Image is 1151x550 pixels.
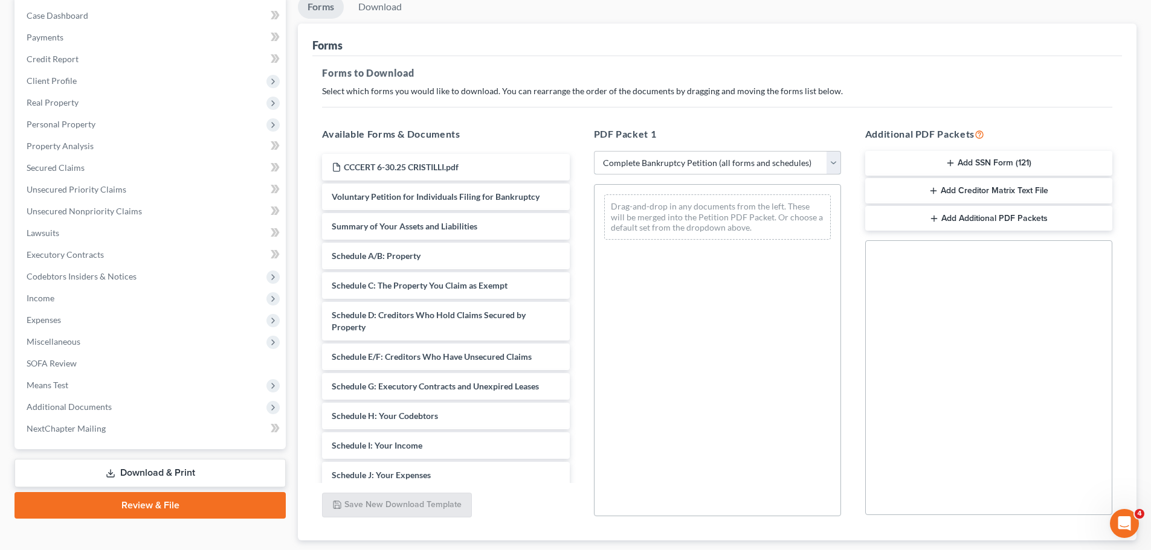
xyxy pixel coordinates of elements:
[27,358,77,368] span: SOFA Review
[322,127,569,141] h5: Available Forms & Documents
[27,162,85,173] span: Secured Claims
[17,353,286,374] a: SOFA Review
[17,5,286,27] a: Case Dashboard
[27,293,54,303] span: Income
[332,381,539,391] span: Schedule G: Executory Contracts and Unexpired Leases
[15,492,286,519] a: Review & File
[332,310,526,332] span: Schedule D: Creditors Who Hold Claims Secured by Property
[17,244,286,266] a: Executory Contracts
[27,141,94,151] span: Property Analysis
[865,206,1112,231] button: Add Additional PDF Packets
[594,127,841,141] h5: PDF Packet 1
[27,54,79,64] span: Credit Report
[332,280,508,290] span: Schedule C: The Property You Claim as Exempt
[17,200,286,222] a: Unsecured Nonpriority Claims
[27,271,137,281] span: Codebtors Insiders & Notices
[322,493,472,518] button: Save New Download Template
[27,249,104,260] span: Executory Contracts
[17,418,286,440] a: NextChapter Mailing
[17,48,286,70] a: Credit Report
[332,191,540,202] span: Voluntary Petition for Individuals Filing for Bankruptcy
[27,315,61,325] span: Expenses
[332,440,422,450] span: Schedule I: Your Income
[344,162,459,172] span: CCCERT 6-30.25 CRISTILLI.pdf
[332,470,431,480] span: Schedule J: Your Expenses
[27,423,106,433] span: NextChapter Mailing
[332,351,532,362] span: Schedule E/F: Creditors Who Have Unsecured Claims
[17,135,286,157] a: Property Analysis
[17,179,286,200] a: Unsecured Priority Claims
[27,75,77,86] span: Client Profile
[865,178,1112,203] button: Add Creditor Matrix Text File
[27,401,112,412] span: Additional Documents
[27,228,59,238] span: Lawsuits
[27,184,126,194] span: Unsecured Priority Claims
[27,206,142,216] span: Unsecured Nonpriority Claims
[27,32,63,42] span: Payments
[604,194,831,240] div: Drag-and-drop in any documents from the left. These will be merged into the Petition PDF Packet. ...
[27,336,80,347] span: Miscellaneous
[15,459,286,487] a: Download & Print
[332,411,438,421] span: Schedule H: Your Codebtors
[322,85,1112,97] p: Select which forms you would like to download. You can rearrange the order of the documents by dr...
[27,10,88,21] span: Case Dashboard
[332,221,477,231] span: Summary of Your Assets and Liabilities
[27,380,68,390] span: Means Test
[865,151,1112,176] button: Add SSN Form (121)
[17,27,286,48] a: Payments
[865,127,1112,141] h5: Additional PDF Packets
[322,66,1112,80] h5: Forms to Download
[27,119,95,129] span: Personal Property
[27,97,79,107] span: Real Property
[17,222,286,244] a: Lawsuits
[17,157,286,179] a: Secured Claims
[1110,509,1139,538] iframe: Intercom live chat
[1135,509,1144,519] span: 4
[332,251,421,261] span: Schedule A/B: Property
[312,38,343,53] div: Forms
